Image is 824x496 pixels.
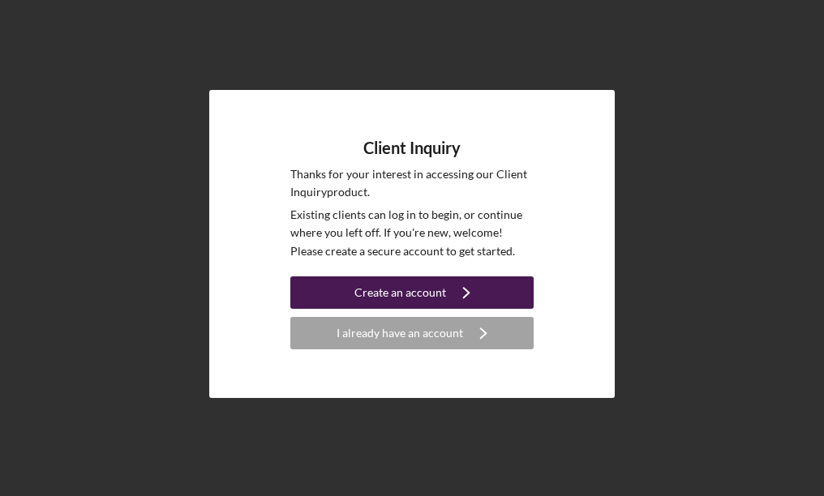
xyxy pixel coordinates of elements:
div: Create an account [354,276,446,309]
button: Create an account [290,276,534,309]
h4: Client Inquiry [363,139,461,157]
p: Thanks for your interest in accessing our Client Inquiry product. [290,165,534,202]
button: I already have an account [290,317,534,349]
p: Existing clients can log in to begin, or continue where you left off. If you're new, welcome! Ple... [290,206,534,260]
div: I already have an account [337,317,463,349]
a: Create an account [290,276,534,313]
